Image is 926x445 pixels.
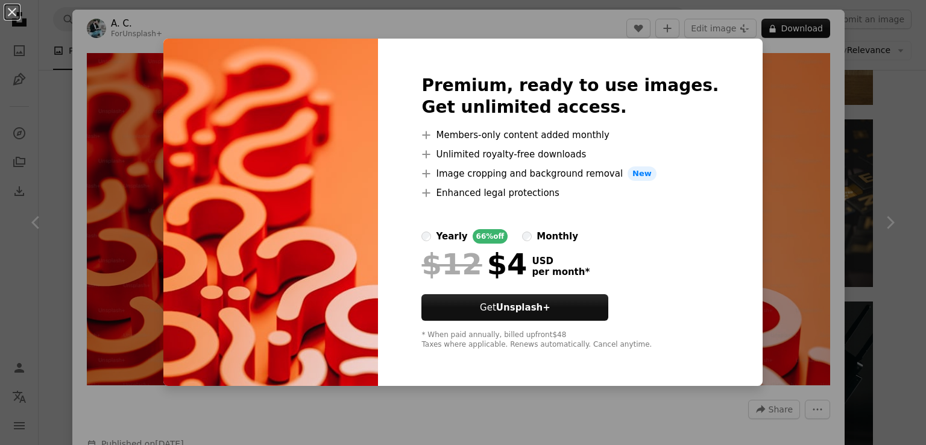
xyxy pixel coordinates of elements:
li: Unlimited royalty-free downloads [421,147,719,162]
li: Image cropping and background removal [421,166,719,181]
span: per month * [532,267,590,277]
input: yearly66%off [421,232,431,241]
img: premium_photo-1678495324588-38e1cd32af10 [163,39,378,386]
span: $12 [421,248,482,280]
button: GetUnsplash+ [421,294,608,321]
li: Members-only content added monthly [421,128,719,142]
div: 66% off [473,229,508,244]
li: Enhanced legal protections [421,186,719,200]
div: * When paid annually, billed upfront $48 Taxes where applicable. Renews automatically. Cancel any... [421,330,719,350]
h2: Premium, ready to use images. Get unlimited access. [421,75,719,118]
input: monthly [522,232,532,241]
span: USD [532,256,590,267]
div: monthly [537,229,578,244]
div: yearly [436,229,467,244]
div: $4 [421,248,527,280]
span: New [628,166,657,181]
strong: Unsplash+ [496,302,550,313]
